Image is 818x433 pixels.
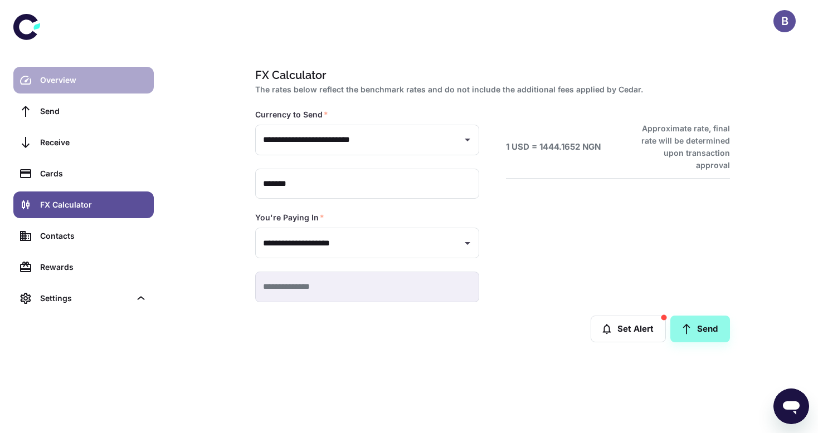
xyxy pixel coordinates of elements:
h1: FX Calculator [255,67,726,83]
h6: Approximate rate, final rate will be determined upon transaction approval [629,122,730,171]
div: Cards [40,168,147,180]
div: Receive [40,136,147,149]
a: Receive [13,129,154,156]
a: Send [13,98,154,125]
button: B [773,10,796,32]
div: Rewards [40,261,147,273]
a: Send [670,316,730,342]
a: Overview [13,67,154,94]
button: Open [460,235,475,251]
button: Open [460,132,475,147]
iframe: Button to launch messaging window, conversation in progress [773,388,809,424]
div: Overview [40,74,147,86]
div: FX Calculator [40,199,147,211]
div: Send [40,105,147,117]
label: Currency to Send [255,109,328,120]
a: Cards [13,160,154,187]
button: Set Alert [591,316,666,342]
div: Settings [13,285,154,312]
div: Contacts [40,230,147,242]
div: Settings [40,292,130,304]
h6: 1 USD = 1444.1652 NGN [506,141,601,154]
label: You're Paying In [255,212,324,223]
a: Rewards [13,254,154,281]
a: Contacts [13,223,154,249]
a: FX Calculator [13,191,154,218]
